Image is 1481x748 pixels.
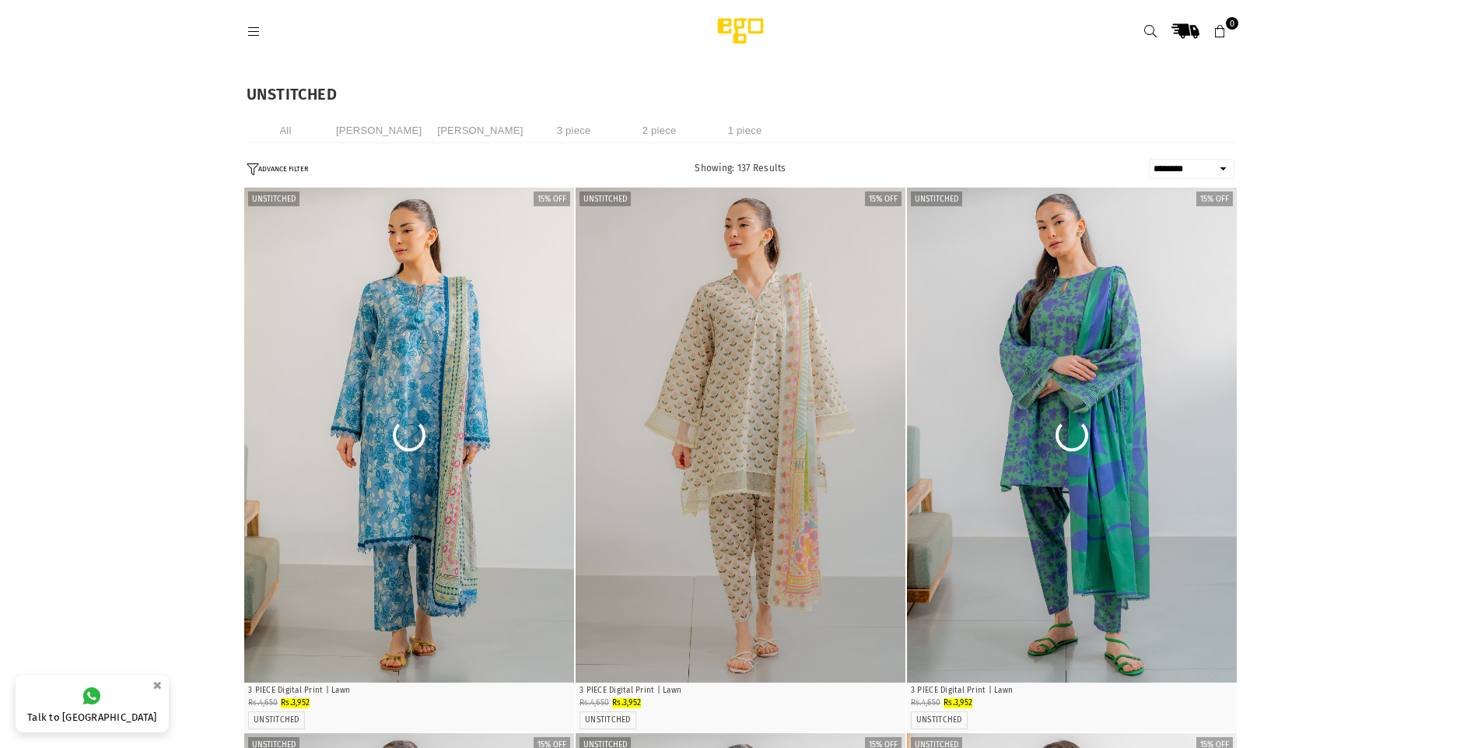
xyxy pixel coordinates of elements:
span: Rs.3,952 [281,698,310,708]
label: Unstitched [579,191,631,206]
a: 1 / 42 / 43 / 44 / 4 [576,188,905,683]
li: 3 piece [535,118,613,143]
div: 1 / 4 [244,188,574,683]
label: 15% off [865,191,902,206]
h1: UNSTITCHED [247,86,1234,102]
button: ADVANCE FILTER [247,163,308,176]
span: 0 [1226,17,1238,30]
div: 1 / 4 [576,188,905,683]
span: Rs.3,952 [944,698,972,708]
label: Unstitched [911,191,962,206]
img: Ego [674,16,807,47]
label: UNSTITCHED [916,715,962,725]
a: Menu [240,25,268,37]
span: Showing: 137 Results [695,163,786,174]
span: Rs.4,650 [911,698,940,708]
span: Rs.4,650 [248,698,278,708]
span: Rs.3,952 [612,698,641,708]
div: 1 / 5 [907,188,1237,683]
a: 1 / 42 / 43 / 44 / 4 [244,188,574,683]
p: 3 PIECE Digital Print | Lawn [248,685,570,697]
span: Rs.4,650 [579,698,609,708]
button: × [148,672,166,698]
li: 1 piece [706,118,784,143]
li: [PERSON_NAME] [332,118,425,143]
img: Groove 3 Piece [907,188,1237,683]
p: 3 PIECE Digital Print | Lawn [579,685,902,697]
label: UNSTITCHED [585,715,631,725]
img: Retrospect 3 Piece [244,188,574,683]
a: 1 / 52 / 53 / 54 / 55 / 5 [907,188,1237,683]
li: 2 piece [621,118,698,143]
label: UNSTITCHED [254,715,299,725]
label: 15% off [534,191,570,206]
a: Search [1136,17,1164,45]
label: Unstitched [248,191,299,206]
a: 0 [1206,17,1234,45]
label: 15% off [1196,191,1233,206]
p: 3 PIECE Digital Print | Lawn [911,685,1233,697]
a: Talk to [GEOGRAPHIC_DATA] [16,675,169,732]
img: Remedy 3 Piece [576,188,905,683]
li: [PERSON_NAME] [433,118,527,143]
li: All [247,118,324,143]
